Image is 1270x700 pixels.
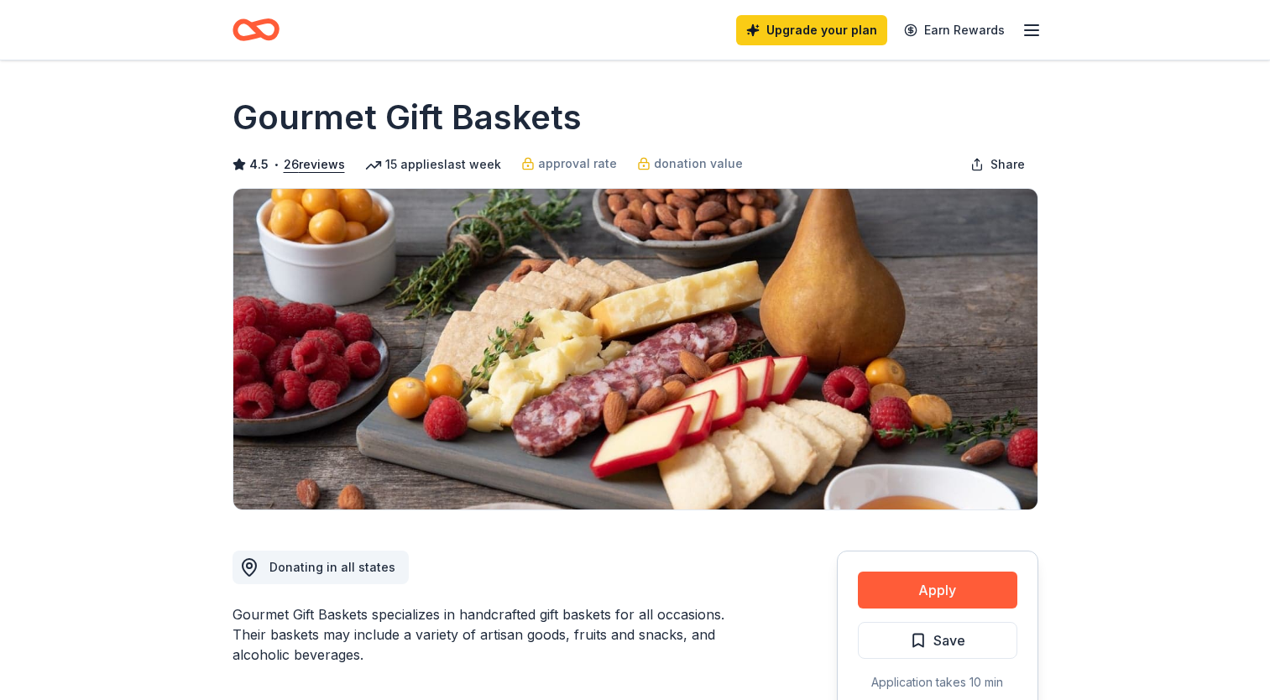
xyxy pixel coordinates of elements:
span: 4.5 [249,154,269,175]
span: Save [933,629,965,651]
a: Earn Rewards [894,15,1015,45]
span: • [273,158,279,171]
a: approval rate [521,154,617,174]
span: Share [990,154,1025,175]
div: Application takes 10 min [858,672,1017,692]
button: Share [957,148,1038,181]
span: approval rate [538,154,617,174]
button: 26reviews [284,154,345,175]
span: donation value [654,154,743,174]
a: donation value [637,154,743,174]
a: Upgrade your plan [736,15,887,45]
div: 15 applies last week [365,154,501,175]
div: Gourmet Gift Baskets specializes in handcrafted gift baskets for all occasions. Their baskets may... [233,604,756,665]
h1: Gourmet Gift Baskets [233,94,582,141]
button: Apply [858,572,1017,609]
button: Save [858,622,1017,659]
a: Home [233,10,280,50]
img: Image for Gourmet Gift Baskets [233,189,1037,509]
span: Donating in all states [269,560,395,574]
